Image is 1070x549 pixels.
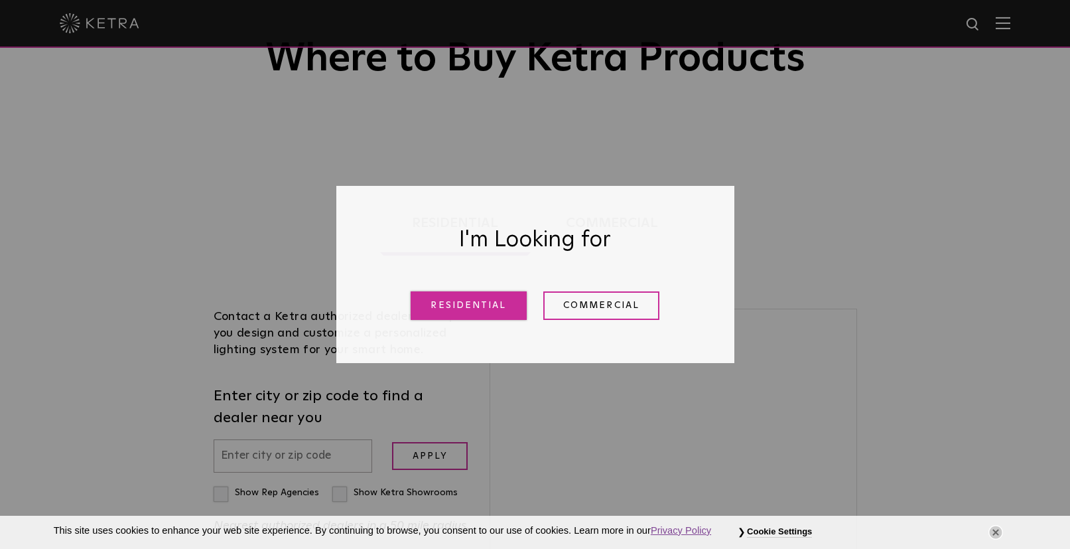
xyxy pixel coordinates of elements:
[369,219,701,262] h3: I'm Looking for
[543,291,659,320] a: Commercial
[411,291,527,320] a: Residential
[988,525,1003,540] button: Close
[54,524,711,541] p: This site uses cookies to enhance your web site experience. By continuing to browse, you consent ...
[747,526,812,538] button: Cookie Settings
[651,525,711,536] a: Privacy Policy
